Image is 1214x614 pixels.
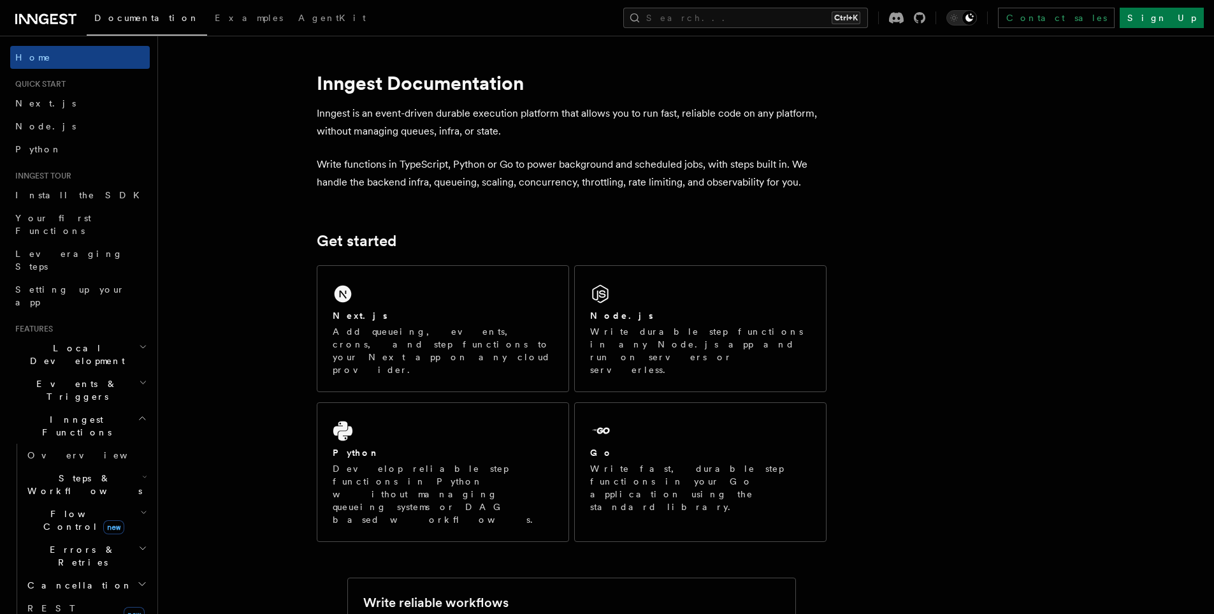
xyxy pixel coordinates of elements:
a: Leveraging Steps [10,242,150,278]
button: Cancellation [22,574,150,597]
button: Flow Controlnew [22,502,150,538]
a: Sign Up [1120,8,1204,28]
span: Inngest Functions [10,413,138,439]
span: Cancellation [22,579,133,592]
button: Search...Ctrl+K [623,8,868,28]
h2: Node.js [590,309,653,322]
h2: Next.js [333,309,387,322]
p: Write durable step functions in any Node.js app and run on servers or serverless. [590,325,811,376]
h2: Python [333,446,380,459]
button: Errors & Retries [22,538,150,574]
p: Develop reliable step functions in Python without managing queueing systems or DAG based workflows. [333,462,553,526]
span: Overview [27,450,159,460]
span: Next.js [15,98,76,108]
button: Local Development [10,337,150,372]
a: Python [10,138,150,161]
span: AgentKit [298,13,366,23]
span: Examples [215,13,283,23]
span: Your first Functions [15,213,91,236]
span: Setting up your app [15,284,125,307]
a: Documentation [87,4,207,36]
span: Python [15,144,62,154]
a: Your first Functions [10,207,150,242]
a: AgentKit [291,4,373,34]
span: Leveraging Steps [15,249,123,272]
span: Flow Control [22,508,140,533]
a: Overview [22,444,150,467]
p: Add queueing, events, crons, and step functions to your Next app on any cloud provider. [333,325,553,376]
a: Setting up your app [10,278,150,314]
kbd: Ctrl+K [832,11,860,24]
a: Contact sales [998,8,1115,28]
a: Node.jsWrite durable step functions in any Node.js app and run on servers or serverless. [574,265,827,392]
button: Inngest Functions [10,408,150,444]
span: Errors & Retries [22,543,138,569]
h2: Write reliable workflows [363,594,509,611]
a: Get started [317,232,396,250]
span: Install the SDK [15,190,147,200]
span: Quick start [10,79,66,89]
button: Toggle dark mode [946,10,977,26]
a: GoWrite fast, durable step functions in your Go application using the standard library. [574,402,827,542]
span: Features [10,324,53,334]
a: Examples [207,4,291,34]
p: Write fast, durable step functions in your Go application using the standard library. [590,462,811,513]
a: Next.js [10,92,150,115]
span: Inngest tour [10,171,71,181]
span: Node.js [15,121,76,131]
a: Install the SDK [10,184,150,207]
p: Write functions in TypeScript, Python or Go to power background and scheduled jobs, with steps bu... [317,156,827,191]
button: Events & Triggers [10,372,150,408]
a: Home [10,46,150,69]
span: Steps & Workflows [22,472,142,497]
p: Inngest is an event-driven durable execution platform that allows you to run fast, reliable code ... [317,105,827,140]
span: Home [15,51,51,64]
h1: Inngest Documentation [317,71,827,94]
h2: Go [590,446,613,459]
span: Documentation [94,13,199,23]
button: Steps & Workflows [22,467,150,502]
span: new [103,520,124,534]
a: Next.jsAdd queueing, events, crons, and step functions to your Next app on any cloud provider. [317,265,569,392]
span: Events & Triggers [10,377,139,403]
span: Local Development [10,342,139,367]
a: Node.js [10,115,150,138]
a: PythonDevelop reliable step functions in Python without managing queueing systems or DAG based wo... [317,402,569,542]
